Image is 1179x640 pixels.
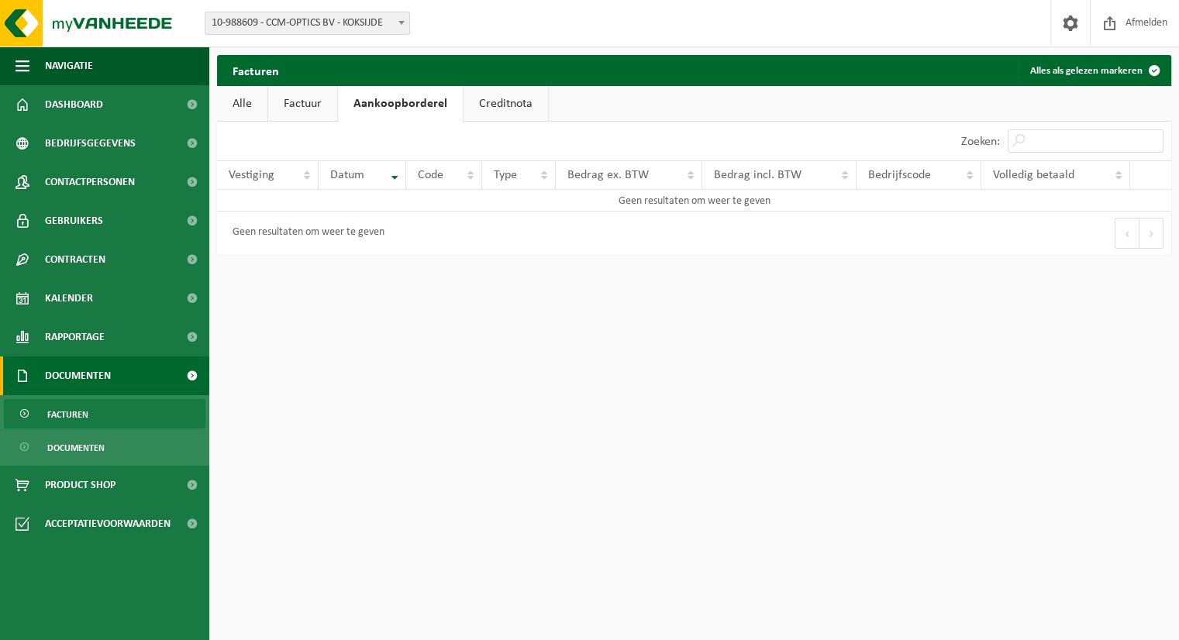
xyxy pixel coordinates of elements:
[45,46,93,85] span: Navigatie
[961,136,1000,148] label: Zoeken:
[45,124,136,163] span: Bedrijfsgegevens
[45,504,171,543] span: Acceptatievoorwaarden
[714,169,802,181] span: Bedrag incl. BTW
[45,163,135,201] span: Contactpersonen
[268,86,337,122] a: Factuur
[1115,218,1139,249] button: Previous
[45,356,111,395] span: Documenten
[1139,218,1163,249] button: Next
[868,169,931,181] span: Bedrijfscode
[4,399,205,428] a: Facturen
[225,219,384,247] div: Geen resultaten om weer te geven
[567,169,649,181] span: Bedrag ex. BTW
[45,85,103,124] span: Dashboard
[217,55,295,85] h2: Facturen
[229,169,274,181] span: Vestiging
[205,12,409,34] span: 10-988609 - CCM-OPTICS BV - KOKSIJDE
[4,432,205,462] a: Documenten
[45,466,115,504] span: Product Shop
[494,169,517,181] span: Type
[45,279,93,318] span: Kalender
[45,318,105,356] span: Rapportage
[1018,55,1170,86] button: Alles als gelezen markeren
[993,169,1074,181] span: Volledig betaald
[464,86,548,122] a: Creditnota
[217,86,267,122] a: Alle
[45,201,103,240] span: Gebruikers
[418,169,443,181] span: Code
[47,433,105,463] span: Documenten
[205,12,410,35] span: 10-988609 - CCM-OPTICS BV - KOKSIJDE
[47,400,88,429] span: Facturen
[338,86,463,122] a: Aankoopborderel
[330,169,364,181] span: Datum
[45,240,105,279] span: Contracten
[217,190,1171,212] td: Geen resultaten om weer te geven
